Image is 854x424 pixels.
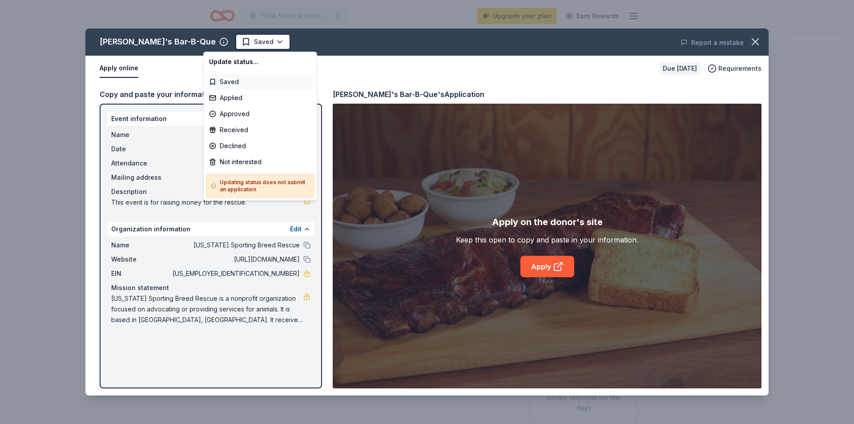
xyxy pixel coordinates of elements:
div: Received [205,122,315,138]
h5: Updating status does not submit an application [211,179,310,193]
div: Approved [205,106,315,122]
div: Update status... [205,54,315,70]
div: Applied [205,90,315,106]
div: Declined [205,138,315,154]
div: Not interested [205,154,315,170]
div: Saved [205,74,315,90]
span: TSBR Silent Auction 2025 [260,11,331,21]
